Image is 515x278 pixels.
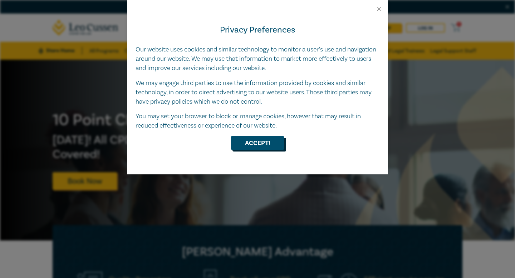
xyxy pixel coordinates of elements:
p: We may engage third parties to use the information provided by cookies and similar technology, in... [136,79,379,106]
h4: Privacy Preferences [136,24,379,36]
p: You may set your browser to block or manage cookies, however that may result in reduced effective... [136,112,379,130]
button: Accept! [231,136,284,150]
p: Our website uses cookies and similar technology to monitor a user’s use and navigation around our... [136,45,379,73]
button: Close [376,6,382,12]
